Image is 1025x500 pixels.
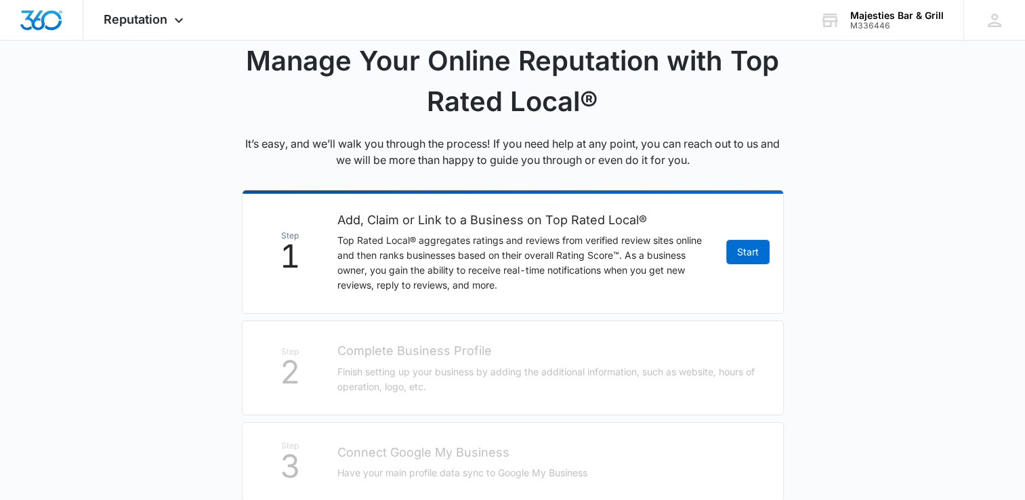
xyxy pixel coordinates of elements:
h2: Add, Claim or Link to a Business on Top Rated Local® [337,211,713,230]
p: It’s easy, and we’ll walk you through the process! If you need help at any point, you can reach o... [242,136,784,168]
a: Start [726,240,770,264]
h1: Manage Your Online Reputation with Top Rated Local® [242,41,784,122]
div: account name [850,10,944,21]
div: 1 [256,232,324,272]
p: Top Rated Local® aggregates ratings and reviews from verified review sites online and then ranks ... [337,233,713,293]
span: Step [256,232,324,240]
div: account id [850,21,944,30]
span: Reputation [104,12,167,26]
